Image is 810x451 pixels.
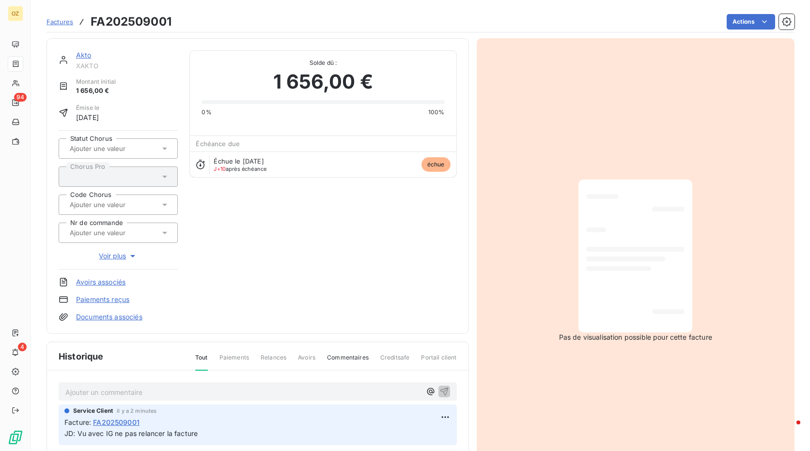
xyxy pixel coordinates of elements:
[327,353,369,370] span: Commentaires
[47,18,73,26] span: Factures
[64,429,198,437] span: JD: Vu avec IG ne pas relancer la facture
[421,353,456,370] span: Portail client
[202,108,211,117] span: 0%
[261,353,286,370] span: Relances
[214,157,264,165] span: Échue le [DATE]
[59,251,178,261] button: Voir plus
[428,108,445,117] span: 100%
[76,104,99,112] span: Émise le
[421,157,451,172] span: échue
[76,312,142,322] a: Documents associés
[69,228,166,237] input: Ajouter une valeur
[195,353,208,371] span: Tout
[8,6,23,21] div: OZ
[298,353,315,370] span: Avoirs
[99,251,138,261] span: Voir plus
[76,51,92,59] a: Akto
[64,417,91,427] span: Facture :
[93,417,140,427] span: FA202509001
[777,418,800,441] iframe: Intercom live chat
[273,67,373,96] span: 1 656,00 €
[47,17,73,27] a: Factures
[196,140,240,148] span: Échéance due
[59,350,104,363] span: Historique
[76,295,129,304] a: Paiements reçus
[8,430,23,445] img: Logo LeanPay
[76,86,116,96] span: 1 656,00 €
[76,77,116,86] span: Montant initial
[69,200,166,209] input: Ajouter une valeur
[76,277,125,287] a: Avoirs associés
[380,353,410,370] span: Creditsafe
[18,343,27,351] span: 4
[214,165,226,172] span: J+10
[727,14,775,30] button: Actions
[76,112,99,122] span: [DATE]
[76,62,178,70] span: XAKTO
[214,166,266,172] span: après échéance
[219,353,249,370] span: Paiements
[117,408,156,414] span: il y a 2 minutes
[559,332,712,342] span: Pas de visualisation possible pour cette facture
[73,406,113,415] span: Service Client
[91,13,171,30] h3: FA202509001
[202,59,444,67] span: Solde dû :
[69,144,166,153] input: Ajouter une valeur
[14,93,27,102] span: 94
